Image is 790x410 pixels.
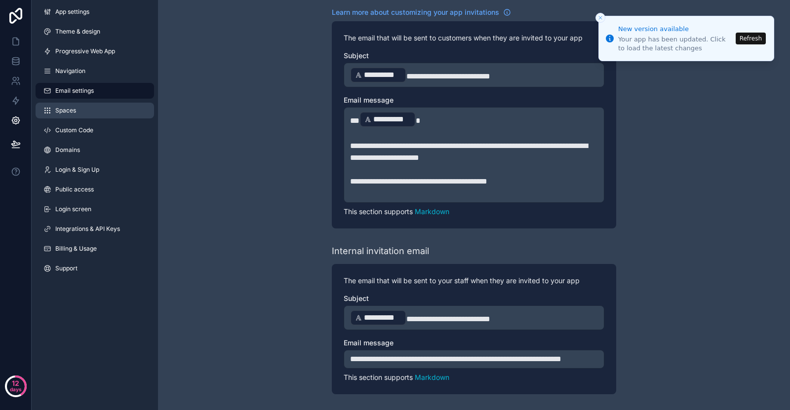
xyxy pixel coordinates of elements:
p: 12 [12,378,19,388]
a: Login screen [36,201,154,217]
span: Subject [344,51,369,60]
span: Login screen [55,205,91,213]
a: Public access [36,182,154,197]
span: Navigation [55,67,85,75]
a: Spaces [36,103,154,118]
span: This section supports [344,373,413,381]
p: The email that will be sent to customers when they are invited to your app [344,33,604,43]
span: Domains [55,146,80,154]
span: Spaces [55,107,76,114]
a: Markdown [415,373,449,381]
a: Support [36,261,154,276]
span: App settings [55,8,89,16]
span: Support [55,264,78,272]
a: Progressive Web App [36,43,154,59]
a: Domains [36,142,154,158]
a: Email settings [36,83,154,99]
span: Email message [344,96,394,104]
span: Progressive Web App [55,47,115,55]
span: Email message [344,338,394,347]
span: This section supports [344,207,413,216]
a: Integrations & API Keys [36,221,154,237]
a: Custom Code [36,122,154,138]
a: Login & Sign Up [36,162,154,178]
span: Billing & Usage [55,245,97,253]
a: Billing & Usage [36,241,154,257]
span: Login & Sign Up [55,166,99,174]
a: Markdown [415,207,449,216]
div: New version available [618,24,733,34]
a: App settings [36,4,154,20]
p: days [10,382,22,396]
div: Internal invitation email [332,244,429,258]
span: Integrations & API Keys [55,225,120,233]
span: Custom Code [55,126,93,134]
a: Navigation [36,63,154,79]
a: Learn more about customizing your app invitations [332,7,511,17]
span: Learn more about customizing your app invitations [332,7,499,17]
span: Theme & design [55,28,100,36]
span: Public access [55,186,94,193]
div: Your app has been updated. Click to load the latest changes [618,35,733,53]
button: Close toast [595,13,605,23]
span: Subject [344,294,369,302]
button: Refresh [736,33,766,44]
span: Email settings [55,87,94,95]
p: The email that will be sent to your staff when they are invited to your app [344,276,604,286]
a: Theme & design [36,24,154,39]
